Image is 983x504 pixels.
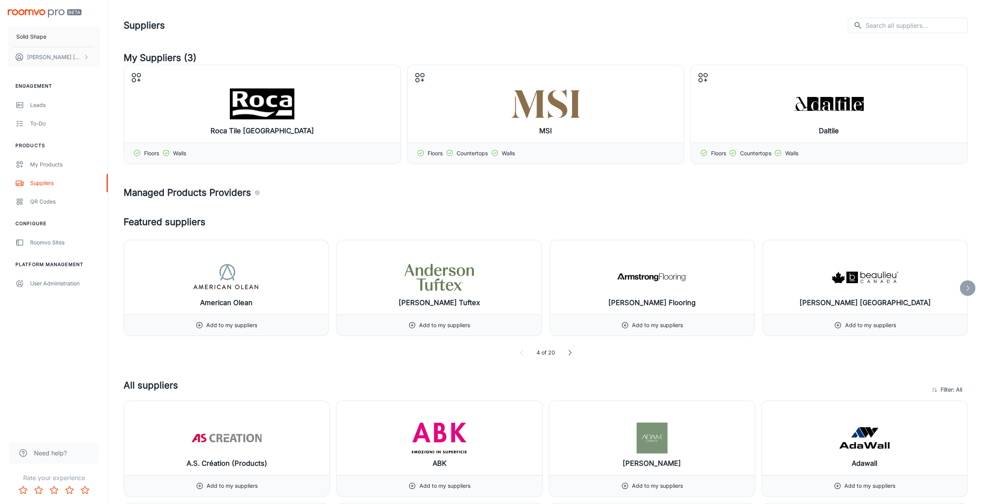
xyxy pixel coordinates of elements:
[206,321,257,329] p: Add to my suppliers
[623,458,681,469] h6: [PERSON_NAME]
[30,197,100,206] div: QR Codes
[8,9,81,17] img: Roomvo PRO Beta
[866,18,968,33] input: Search all suppliers...
[617,262,687,293] img: Armstrong Flooring
[124,51,968,65] h4: My Suppliers (3)
[632,482,683,490] p: Add to my suppliers
[785,149,798,158] p: Walls
[124,186,968,200] h4: Managed Products Providers
[845,321,896,329] p: Add to my suppliers
[632,321,683,329] p: Add to my suppliers
[419,482,470,490] p: Add to my suppliers
[15,482,31,498] button: Rate 1 star
[16,32,46,41] p: Solid Shape
[254,186,260,200] div: Agencies and suppliers who work with us to automatically identify the specific products you carry
[34,448,67,458] span: Need help?
[124,378,927,400] h4: All suppliers
[207,482,258,490] p: Add to my suppliers
[30,101,100,109] div: Leads
[398,297,480,308] h6: [PERSON_NAME] Tuftex
[144,149,159,158] p: Floors
[740,149,771,158] p: Countertops
[830,423,899,453] img: Adawall
[536,348,555,357] p: 4 of 20
[30,179,100,187] div: Suppliers
[173,149,186,158] p: Walls
[27,53,81,61] p: [PERSON_NAME] [PERSON_NAME]
[62,482,77,498] button: Rate 4 star
[457,149,488,158] p: Countertops
[953,385,962,394] span: : All
[200,297,253,308] h6: American Olean
[30,279,100,288] div: User Administration
[404,423,474,453] img: ABK
[6,473,102,482] p: Rate your experience
[8,27,100,47] button: Solid Shape
[187,458,267,469] h6: A.S. Création (Products)
[30,119,100,128] div: To-do
[124,215,968,229] h4: Featured suppliers
[46,482,62,498] button: Rate 3 star
[711,149,726,158] p: Floors
[192,262,261,293] img: American Olean
[502,149,515,158] p: Walls
[192,423,261,453] img: A.S. Création (Products)
[432,458,446,469] h6: ABK
[852,458,877,469] h6: Adawall
[830,262,900,293] img: Beaulieu Canada
[404,262,474,293] img: Anderson Tuftex
[799,297,930,308] h6: [PERSON_NAME] [GEOGRAPHIC_DATA]
[428,149,443,158] p: Floors
[941,385,962,394] span: Filter
[30,160,100,169] div: My Products
[617,423,687,453] img: Adam Carpets
[419,321,470,329] p: Add to my suppliers
[844,482,895,490] p: Add to my suppliers
[8,47,100,67] button: [PERSON_NAME] [PERSON_NAME]
[124,19,165,32] h1: Suppliers
[30,238,100,247] div: Roomvo Sites
[77,482,93,498] button: Rate 5 star
[31,482,46,498] button: Rate 2 star
[608,297,696,308] h6: [PERSON_NAME] Flooring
